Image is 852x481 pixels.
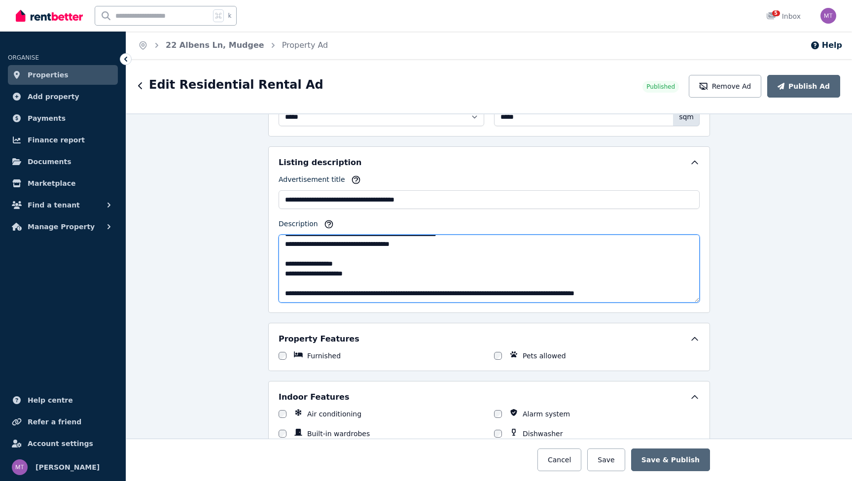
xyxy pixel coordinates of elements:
h5: Listing description [279,157,361,169]
nav: Breadcrumb [126,32,340,59]
label: Air conditioning [307,409,361,419]
a: Property Ad [282,40,328,50]
label: Pets allowed [523,351,566,361]
h1: Edit Residential Rental Ad [149,77,323,93]
span: Manage Property [28,221,95,233]
span: Help centre [28,394,73,406]
a: 22 Albens Ln, Mudgee [166,40,264,50]
span: k [228,12,231,20]
label: Built-in wardrobes [307,429,370,439]
img: Matt Teague [12,459,28,475]
button: Publish Ad [767,75,840,98]
label: Furnished [307,351,341,361]
span: Marketplace [28,177,75,189]
div: Inbox [766,11,801,21]
img: RentBetter [16,8,83,23]
span: [PERSON_NAME] [35,461,100,473]
a: Properties [8,65,118,85]
label: Alarm system [523,409,570,419]
button: Save & Publish [631,448,710,471]
a: Account settings [8,434,118,453]
a: Documents [8,152,118,172]
span: ORGANISE [8,54,39,61]
h5: Property Features [279,333,359,345]
span: 5 [772,10,780,16]
a: Refer a friend [8,412,118,432]
button: Save [587,448,625,471]
label: Dishwasher [523,429,563,439]
label: Advertisement title [279,174,345,188]
label: Description [279,219,318,233]
button: Manage Property [8,217,118,237]
button: Remove Ad [689,75,761,98]
img: Matt Teague [820,8,836,24]
a: Marketplace [8,173,118,193]
a: Help centre [8,390,118,410]
span: Documents [28,156,71,168]
a: Payments [8,108,118,128]
a: Add property [8,87,118,106]
button: Find a tenant [8,195,118,215]
span: Payments [28,112,66,124]
a: Finance report [8,130,118,150]
button: Cancel [537,448,581,471]
span: Add property [28,91,79,103]
span: Account settings [28,438,93,449]
span: Finance report [28,134,85,146]
span: Published [646,83,675,91]
button: Help [810,39,842,51]
span: Find a tenant [28,199,80,211]
h5: Indoor Features [279,391,349,403]
span: Refer a friend [28,416,81,428]
span: Properties [28,69,69,81]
